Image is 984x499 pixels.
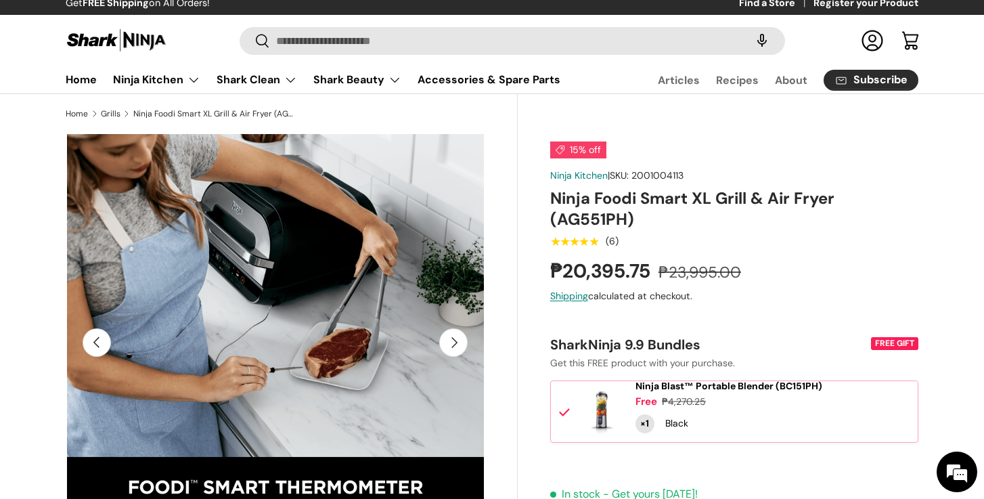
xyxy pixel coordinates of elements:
[550,235,598,248] span: ★★★★★
[550,289,918,303] div: calculated at checkout.
[208,66,305,93] summary: Shark Clean
[79,158,187,295] span: We're online!
[550,142,606,158] span: 15% off
[66,66,560,93] nav: Primary
[66,110,88,118] a: Home
[101,110,120,118] a: Grills
[550,357,735,369] span: Get this FREE product with your purchase.
[610,169,629,181] span: SKU:
[631,169,684,181] span: 2001004113
[716,67,759,93] a: Recipes
[305,66,409,93] summary: Shark Beauty
[658,67,700,93] a: Articles
[550,259,654,284] strong: ₱20,395.75
[550,169,608,181] a: Ninja Kitchen
[635,395,657,409] div: Free
[550,188,918,230] h1: Ninja Foodi Smart XL Grill & Air Fryer (AG551PH)
[550,336,868,353] div: SharkNinja 9.9 Bundles
[658,262,741,282] s: ₱23,995.00
[775,67,807,93] a: About
[66,66,97,93] a: Home
[625,66,918,93] nav: Secondary
[662,395,706,409] div: ₱4,270.25
[133,110,296,118] a: Ninja Foodi Smart XL Grill & Air Fryer (AG551PH)
[66,27,167,53] img: Shark Ninja Philippines
[665,416,688,431] div: Black
[824,70,918,91] a: Subscribe
[66,108,518,120] nav: Breadcrumbs
[635,381,822,392] a: Ninja Blast™ Portable Blender (BC151PH)
[105,66,208,93] summary: Ninja Kitchen
[222,7,254,39] div: Minimize live chat window
[70,76,227,93] div: Chat with us now
[871,337,918,350] div: FREE GIFT
[740,26,784,56] speech-search-button: Search by voice
[418,66,560,93] a: Accessories & Spare Parts
[7,345,258,392] textarea: Type your message and hit 'Enter'
[853,74,908,85] span: Subscribe
[606,236,619,246] div: (6)
[550,290,588,302] a: Shipping
[550,236,598,248] div: 5.0 out of 5.0 stars
[635,414,654,433] div: Quantity
[608,169,684,181] span: |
